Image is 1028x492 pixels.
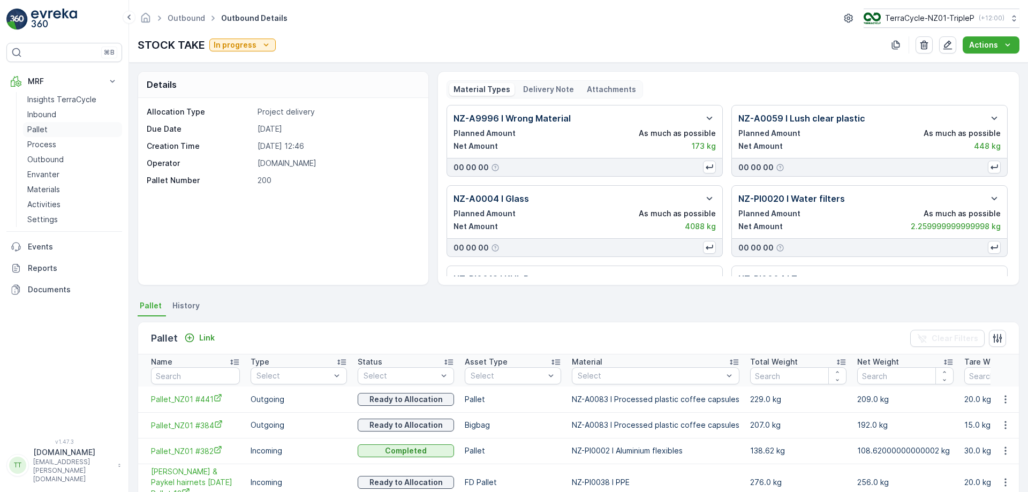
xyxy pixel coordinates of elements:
p: Type [251,357,269,367]
p: Select [364,370,437,381]
a: Outbound [23,152,122,167]
img: logo_light-DOdMpM7g.png [31,9,77,30]
p: Pallet [27,124,48,135]
p: As much as possible [639,128,716,139]
p: Tare Weight [964,357,1009,367]
button: TT[DOMAIN_NAME][EMAIL_ADDRESS][PERSON_NAME][DOMAIN_NAME] [6,447,122,483]
p: Ready to Allocation [369,477,443,488]
p: Link [199,332,215,343]
p: ( +12:00 ) [979,14,1004,22]
p: Select [256,370,330,381]
p: [DOMAIN_NAME] [33,447,112,458]
input: Search [151,367,240,384]
p: NZ-A0004 I Glass [453,192,529,205]
button: TerraCycle-NZ01-TripleP(+12:00) [864,9,1019,28]
div: TT [9,457,26,474]
p: Documents [28,284,118,295]
p: 4088 kg [685,221,716,232]
button: MRF [6,71,122,92]
p: [EMAIL_ADDRESS][PERSON_NAME][DOMAIN_NAME] [33,458,112,483]
td: Bigbag [459,412,566,438]
a: Documents [6,279,122,300]
a: Materials [23,182,122,197]
button: Actions [963,36,1019,54]
p: Materials [27,184,60,195]
a: Pallet_NZ01 #384 [151,420,240,431]
button: Completed [358,444,454,457]
p: Pallet [151,331,178,346]
div: Help Tooltip Icon [776,244,784,252]
p: 00 00 00 [453,162,489,173]
p: Project delivery [258,107,417,117]
a: Envanter [23,167,122,182]
p: Attachments [587,84,636,95]
p: Clear Filters [932,333,978,344]
div: Help Tooltip Icon [491,244,500,252]
p: Details [147,78,177,91]
p: NZ-PI0004 I Toys [738,273,812,285]
p: [DATE] 12:46 [258,141,417,152]
p: NZ-PI0012 I KHL Beautycare [453,273,574,285]
td: Outgoing [245,387,352,412]
td: 229.0 kg [745,387,852,412]
a: Outbound [168,13,205,22]
button: Clear Filters [910,330,985,347]
p: Due Date [147,124,253,134]
td: Pallet [459,387,566,412]
a: Homepage [140,16,152,25]
p: Planned Amount [738,128,800,139]
p: Net Amount [453,141,498,152]
a: Activities [23,197,122,212]
p: Net Amount [738,141,783,152]
td: 108.62000000000002 kg [852,438,959,464]
a: Pallet_NZ01 #382 [151,445,240,457]
p: Planned Amount [738,208,800,219]
a: Insights TerraCycle [23,92,122,107]
td: NZ-A0083 I Processed plastic coffee capsules [566,387,745,412]
p: 00 00 00 [738,243,774,253]
p: ⌘B [104,48,115,57]
td: Incoming [245,438,352,464]
p: Name [151,357,172,367]
td: 209.0 kg [852,387,959,412]
p: [DATE] [258,124,417,134]
p: Insights TerraCycle [27,94,96,105]
p: Material [572,357,602,367]
td: NZ-A0083 I Processed plastic coffee capsules [566,412,745,438]
td: Outgoing [245,412,352,438]
td: 138.62 kg [745,438,852,464]
p: Settings [27,214,58,225]
p: 2.259999999999998 kg [911,221,1001,232]
p: Status [358,357,382,367]
button: Ready to Allocation [358,476,454,489]
p: Net Amount [453,221,498,232]
p: STOCK TAKE [138,37,205,53]
a: Process [23,137,122,152]
p: Operator [147,158,253,169]
p: Select [471,370,545,381]
a: Pallet_NZ01 #441 [151,393,240,405]
p: As much as possible [639,208,716,219]
p: NZ-A0059 I Lush clear plastic [738,112,865,125]
p: NZ-PI0020 I Water filters [738,192,845,205]
p: Envanter [27,169,59,180]
p: Allocation Type [147,107,253,117]
button: Ready to Allocation [358,393,454,406]
div: Help Tooltip Icon [776,163,784,172]
p: Pallet Number [147,175,253,186]
span: v 1.47.3 [6,438,122,445]
p: Asset Type [465,357,508,367]
p: Delivery Note [523,84,574,95]
p: 00 00 00 [453,243,489,253]
p: Ready to Allocation [369,394,443,405]
p: [DOMAIN_NAME] [258,158,417,169]
span: Outbound Details [219,13,290,24]
p: Planned Amount [453,128,516,139]
a: Events [6,236,122,258]
p: Inbound [27,109,56,120]
p: Completed [385,445,427,456]
td: 192.0 kg [852,412,959,438]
